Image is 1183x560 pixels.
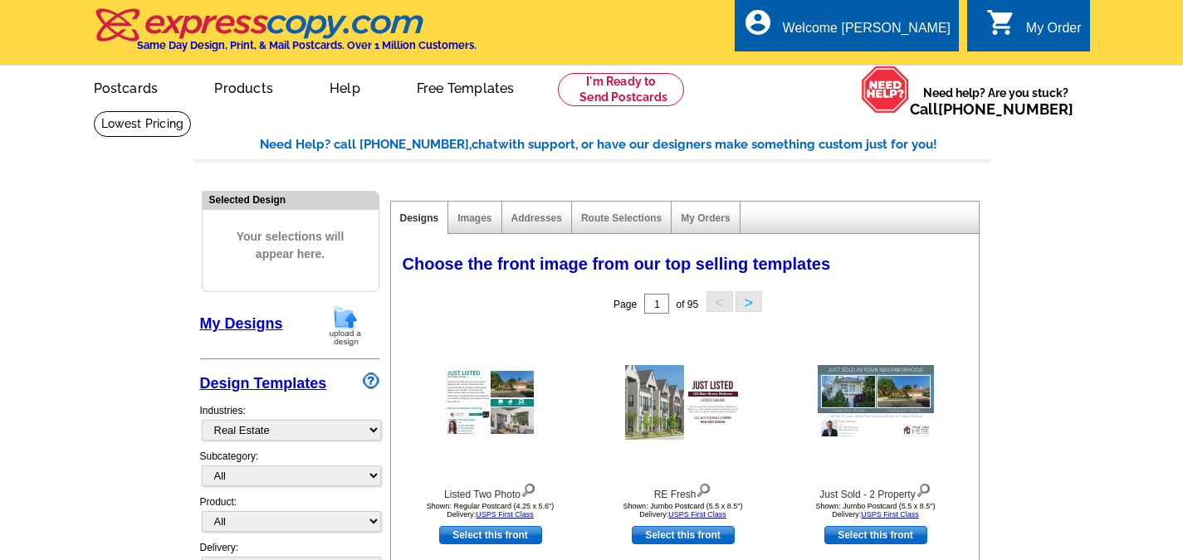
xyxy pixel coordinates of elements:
[324,304,367,347] img: upload-design
[986,18,1082,39] a: shopping_cart My Order
[476,510,534,519] a: USPS First Class
[399,480,582,502] div: Listed Two Photo
[200,315,283,332] a: My Designs
[1026,21,1082,44] div: My Order
[215,212,366,280] span: Your selections will appear here.
[363,373,379,389] img: design-wizard-help-icon.png
[472,137,498,152] span: chat
[861,66,910,114] img: help
[403,255,831,273] span: Choose the front image from our top selling templates
[200,494,379,540] div: Product:
[938,100,1073,118] a: [PHONE_NUMBER]
[910,100,1073,118] span: Call
[399,502,582,519] div: Shown: Regular Postcard (4.25 x 5.6") Delivery:
[916,480,931,498] img: view design details
[625,365,741,440] img: RE Fresh
[303,67,387,106] a: Help
[400,212,439,224] a: Designs
[592,480,775,502] div: RE Fresh
[390,67,541,106] a: Free Templates
[706,291,733,312] button: <
[632,526,735,544] a: use this design
[681,212,730,224] a: My Orders
[521,480,536,498] img: view design details
[581,212,662,224] a: Route Selections
[668,510,726,519] a: USPS First Class
[676,299,698,310] span: of 95
[696,480,711,498] img: view design details
[743,7,773,37] i: account_circle
[67,67,185,106] a: Postcards
[200,449,379,494] div: Subcategory:
[592,502,775,519] div: Shown: Jumbo Postcard (5.5 x 8.5") Delivery:
[439,526,542,544] a: use this design
[443,367,538,438] img: Listed Two Photo
[457,212,491,224] a: Images
[200,395,379,449] div: Industries:
[785,502,967,519] div: Shown: Jumbo Postcard (5.5 x 8.5") Delivery:
[910,85,1082,118] span: Need help? Are you stuck?
[203,192,379,207] div: Selected Design
[613,299,637,310] span: Page
[260,135,990,154] div: Need Help? call [PHONE_NUMBER], with support, or have our designers make something custom just fo...
[950,508,1183,560] iframe: LiveChat chat widget
[137,39,477,51] h4: Same Day Design, Print, & Mail Postcards. Over 1 Million Customers.
[200,375,327,392] a: Design Templates
[736,291,762,312] button: >
[818,365,934,440] img: Just Sold - 2 Property
[986,7,1016,37] i: shopping_cart
[94,20,477,51] a: Same Day Design, Print, & Mail Postcards. Over 1 Million Customers.
[824,526,927,544] a: use this design
[861,510,919,519] a: USPS First Class
[785,480,967,502] div: Just Sold - 2 Property
[511,212,562,224] a: Addresses
[188,67,300,106] a: Products
[783,21,951,44] div: Welcome [PERSON_NAME]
